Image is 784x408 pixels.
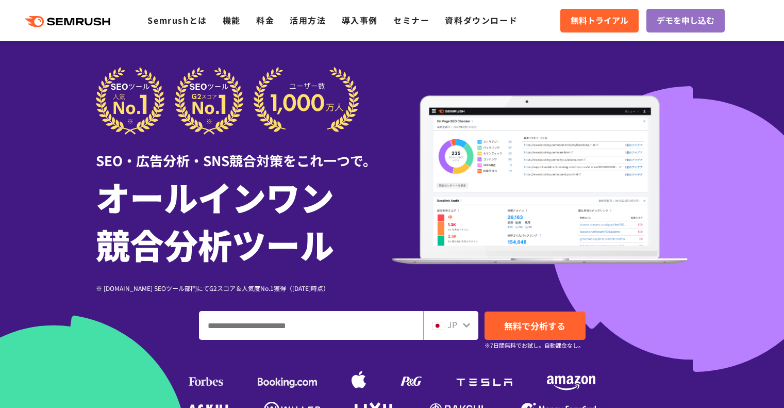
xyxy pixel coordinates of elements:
span: 無料で分析する [504,319,565,332]
a: Semrushとは [147,14,207,26]
span: 無料トライアル [571,14,628,27]
a: 無料で分析する [485,312,586,340]
input: ドメイン、キーワードまたはURLを入力してください [199,312,423,339]
h1: オールインワン 競合分析ツール [96,173,392,268]
div: ※ [DOMAIN_NAME] SEOツール部門にてG2スコア＆人気度No.1獲得（[DATE]時点） [96,283,392,293]
span: JP [447,318,457,331]
a: 機能 [223,14,241,26]
span: デモを申し込む [657,14,714,27]
a: 活用方法 [290,14,326,26]
a: 無料トライアル [560,9,639,32]
a: デモを申し込む [646,9,725,32]
small: ※7日間無料でお試し。自動課金なし。 [485,340,584,350]
a: 料金 [256,14,274,26]
a: 資料ダウンロード [445,14,518,26]
a: 導入事例 [342,14,378,26]
a: セミナー [393,14,429,26]
div: SEO・広告分析・SNS競合対策をこれ一つで。 [96,135,392,170]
